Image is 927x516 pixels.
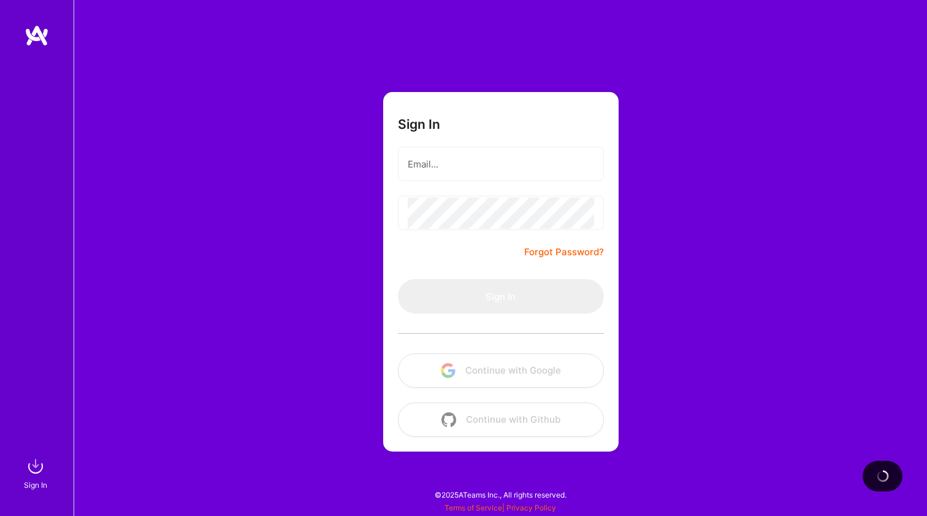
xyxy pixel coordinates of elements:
[25,25,49,47] img: logo
[444,503,502,512] a: Terms of Service
[874,468,890,484] img: loading
[398,402,604,437] button: Continue with Github
[506,503,556,512] a: Privacy Policy
[26,454,48,491] a: sign inSign In
[398,353,604,388] button: Continue with Google
[24,479,47,491] div: Sign In
[441,363,456,378] img: icon
[408,148,594,180] input: Email...
[524,245,604,260] a: Forgot Password?
[444,503,556,512] span: |
[74,479,927,510] div: © 2025 ATeams Inc., All rights reserved.
[441,412,456,427] img: icon
[398,279,604,314] button: Sign In
[398,117,440,132] h3: Sign In
[23,454,48,479] img: sign in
